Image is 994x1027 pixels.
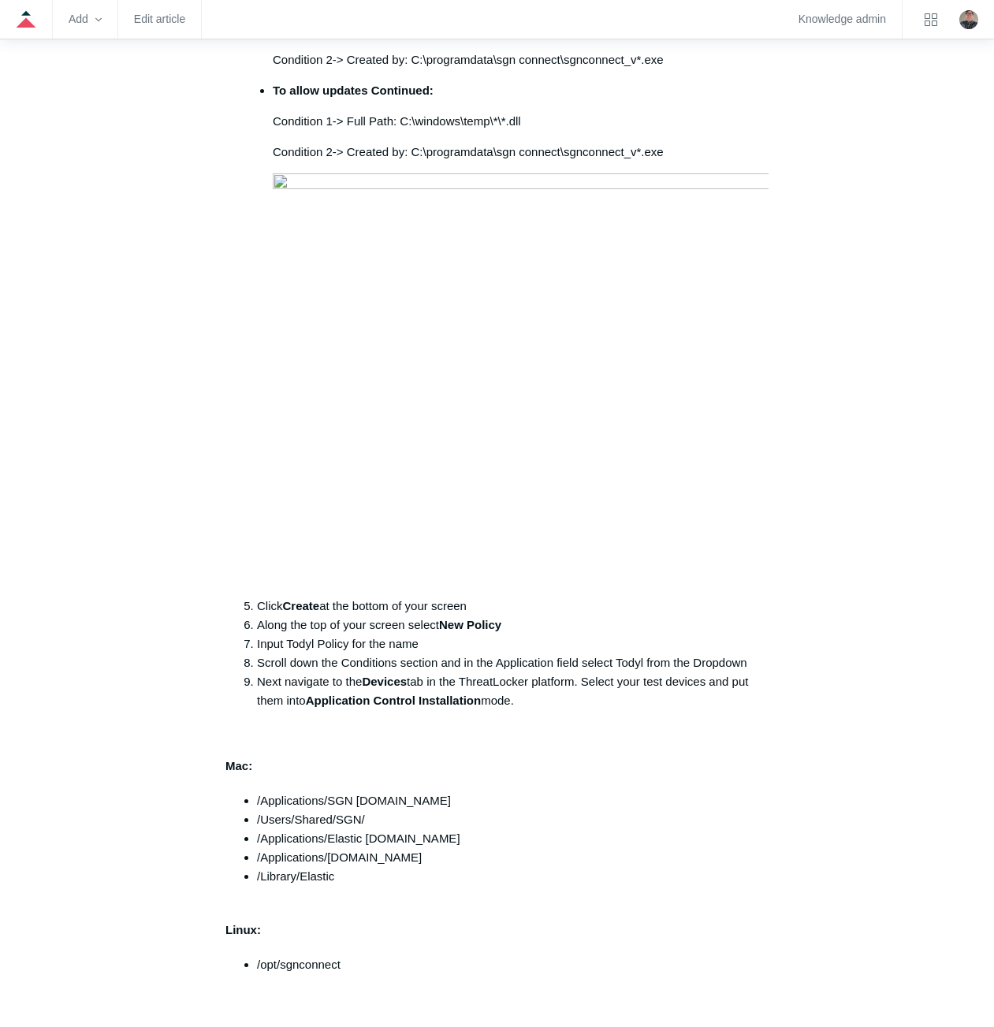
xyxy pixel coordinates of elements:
[273,112,769,131] p: Condition 1-> Full Path: C:\windows\temp\*\*.dll
[306,694,482,707] strong: Application Control Installation
[225,759,252,772] strong: Mac:
[257,955,769,1012] li: /opt/sgnconnect
[257,810,769,829] li: /Users/Shared/SGN/
[799,15,886,24] a: Knowledge admin
[273,50,769,69] p: Condition 2-> Created by: C:\programdata\sgn connect\sgnconnect_v*.exe
[225,923,261,936] strong: Linux:
[257,867,769,905] li: /Library/Elastic
[134,15,185,24] a: Edit article
[257,616,769,634] li: Along the top of your screen select
[959,10,978,29] img: user avatar
[257,848,769,867] li: /Applications/[DOMAIN_NAME]
[69,15,102,24] zd-hc-trigger: Add
[273,84,434,97] strong: To allow updates Continued:
[959,10,978,29] zd-hc-trigger: Click your profile icon to open the profile menu
[257,634,769,653] li: Input Todyl Policy for the name
[282,599,319,612] strong: Create
[273,143,769,162] p: Condition 2-> Created by: C:\programdata\sgn connect\sgnconnect_v*.exe
[257,672,769,710] li: Next navigate to the tab in the ThreatLocker platform. Select your test devices and put them into...
[273,173,769,585] img: 43419099965843
[439,618,501,631] strong: New Policy
[257,829,769,848] li: /Applications/Elastic [DOMAIN_NAME]
[257,597,769,616] li: Click at the bottom of your screen
[257,791,769,810] li: /Applications/SGN [DOMAIN_NAME]
[257,653,769,672] li: Scroll down the Conditions section and in the Application field select Todyl from the Dropdown
[362,675,407,688] strong: Devices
